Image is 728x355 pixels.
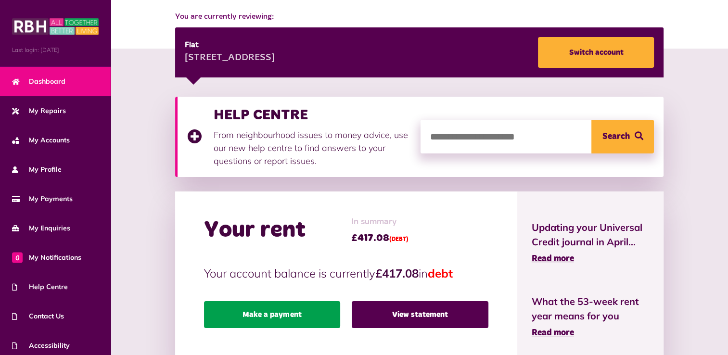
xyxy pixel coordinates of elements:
[204,265,488,282] p: Your account balance is currently in
[532,220,650,249] span: Updating your Universal Credit journal in April...
[204,216,306,244] h2: Your rent
[12,194,73,204] span: My Payments
[428,266,453,280] span: debt
[12,46,99,54] span: Last login: [DATE]
[532,329,574,337] span: Read more
[351,216,409,228] span: In summary
[538,37,654,68] a: Switch account
[352,301,488,328] a: View statement
[375,266,419,280] strong: £417.08
[12,17,99,36] img: MyRBH
[351,231,409,245] span: £417.08
[602,120,630,153] span: Search
[12,135,70,145] span: My Accounts
[204,301,341,328] a: Make a payment
[389,237,409,242] span: (DEBT)
[12,76,65,87] span: Dashboard
[214,128,411,167] p: From neighbourhood issues to money advice, use our new help centre to find answers to your questi...
[12,223,70,233] span: My Enquiries
[12,165,62,175] span: My Profile
[12,252,23,263] span: 0
[532,220,650,266] a: Updating your Universal Credit journal in April... Read more
[532,254,574,263] span: Read more
[12,341,70,351] span: Accessibility
[591,120,654,153] button: Search
[532,294,650,340] a: What the 53-week rent year means for you Read more
[12,253,81,263] span: My Notifications
[175,11,664,23] span: You are currently reviewing:
[12,282,68,292] span: Help Centre
[214,106,411,124] h3: HELP CENTRE
[185,51,275,65] div: [STREET_ADDRESS]
[12,311,64,321] span: Contact Us
[12,106,66,116] span: My Repairs
[532,294,650,323] span: What the 53-week rent year means for you
[185,39,275,51] div: Flat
